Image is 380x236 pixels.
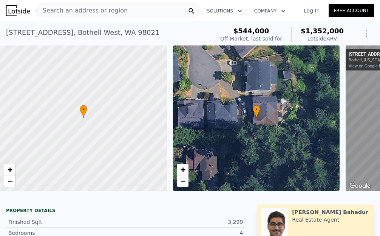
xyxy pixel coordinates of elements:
span: + [8,165,12,174]
span: $1,352,000 [301,27,344,35]
div: 3,299 [126,218,243,226]
div: • [253,105,260,118]
img: Google [348,181,372,191]
a: Zoom out [4,175,15,187]
button: Company [248,4,292,18]
span: + [180,165,185,174]
button: Show Options [359,26,374,41]
span: • [253,106,260,113]
img: Lotside [6,5,30,16]
span: Search an address or region [37,6,128,15]
div: Real Estate Agent [292,216,339,223]
div: [PERSON_NAME] Bahadur [292,208,368,216]
div: Off Market, last sold for [220,35,282,42]
span: • [80,106,87,113]
span: − [180,176,185,186]
button: Solutions [201,4,248,18]
a: Zoom out [177,175,188,187]
div: Finished Sqft [8,218,126,226]
a: Zoom in [177,164,188,175]
a: Free Account [329,4,374,17]
a: Zoom in [4,164,15,175]
span: − [8,176,12,186]
a: Log In [295,7,329,14]
a: Open this area in Google Maps (opens a new window) [348,181,372,191]
span: $544,000 [233,27,269,35]
div: Lotside ARV [301,35,344,42]
div: [STREET_ADDRESS] , Bothell West , WA 98021 [6,27,159,38]
div: Property details [6,208,245,214]
div: • [80,105,87,118]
